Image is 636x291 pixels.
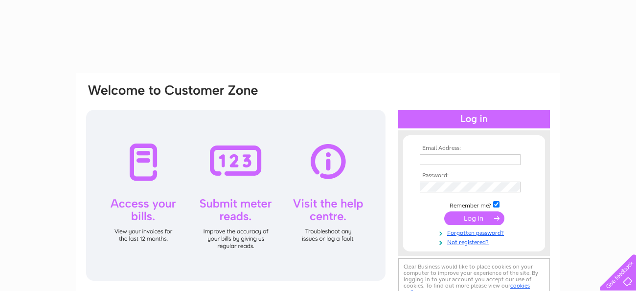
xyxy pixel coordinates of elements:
[417,172,531,179] th: Password:
[417,145,531,152] th: Email Address:
[420,228,531,237] a: Forgotten password?
[444,211,504,225] input: Submit
[420,237,531,246] a: Not registered?
[417,200,531,209] td: Remember me?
